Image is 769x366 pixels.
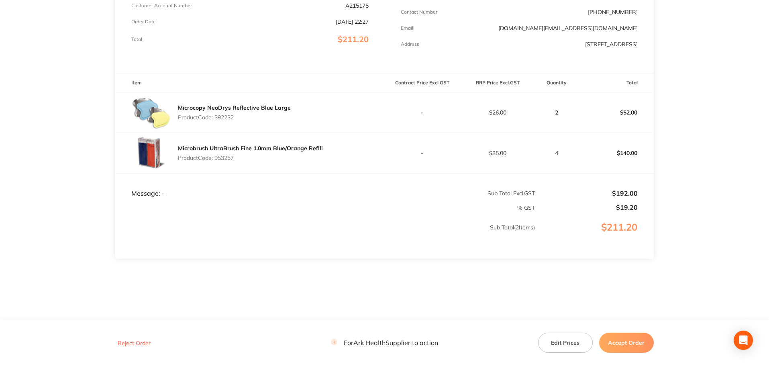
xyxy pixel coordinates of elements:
[385,74,460,92] th: Contract Price Excl. GST
[401,9,437,15] p: Contact Number
[178,114,291,121] p: Product Code: 392232
[178,104,291,111] a: Microcopy NeoDrys Reflective Blue Large
[115,339,153,347] button: Reject Order
[599,333,654,353] button: Accept Order
[131,19,156,25] p: Order Date
[536,150,578,156] p: 4
[401,25,414,31] p: Emaill
[385,109,460,116] p: -
[578,74,654,92] th: Total
[498,25,638,32] a: [DOMAIN_NAME][EMAIL_ADDRESS][DOMAIN_NAME]
[385,150,460,156] p: -
[178,155,323,161] p: Product Code: 953257
[116,204,535,211] p: % GST
[116,224,535,247] p: Sub Total ( 2 Items)
[385,190,535,196] p: Sub Total Excl. GST
[536,222,653,249] p: $211.20
[331,339,438,347] p: For Ark Health Supplier to action
[579,103,653,122] p: $52.00
[115,74,384,92] th: Item
[131,92,171,133] img: M3R1M2N5aA
[460,109,535,116] p: $26.00
[536,109,578,116] p: 2
[536,190,638,197] p: $192.00
[131,133,171,173] img: bDczd3VtZw
[345,2,369,9] p: A215175
[401,41,419,47] p: Address
[538,333,593,353] button: Edit Prices
[131,37,142,42] p: Total
[734,331,753,350] div: Open Intercom Messenger
[535,74,578,92] th: Quantity
[336,18,369,25] p: [DATE] 22:27
[460,74,535,92] th: RRP Price Excl. GST
[178,145,323,152] a: Microbrush UltraBrush Fine 1.0mm Blue/Orange Refill
[536,204,638,211] p: $19.20
[131,3,192,8] p: Customer Account Number
[588,9,638,15] p: [PHONE_NUMBER]
[585,41,638,47] p: [STREET_ADDRESS]
[338,34,369,44] span: $211.20
[115,174,384,198] td: Message: -
[579,143,653,163] p: $140.00
[460,150,535,156] p: $35.00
